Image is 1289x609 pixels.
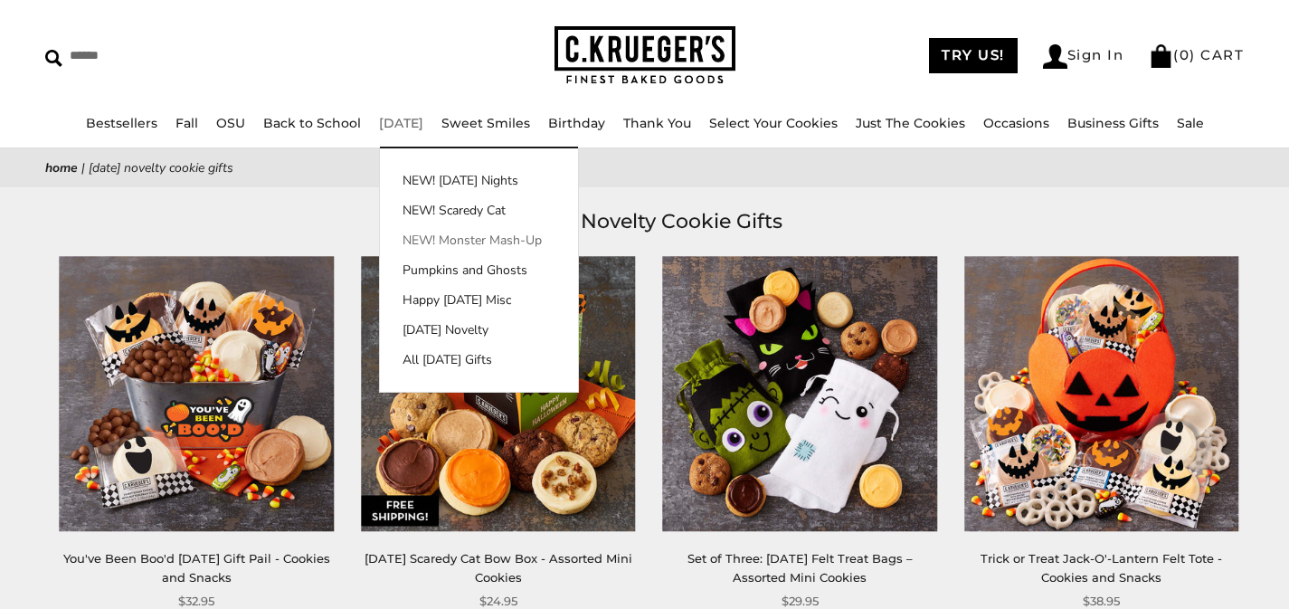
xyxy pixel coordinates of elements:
[1177,115,1204,131] a: Sale
[63,551,330,585] a: You've Been Boo'd [DATE] Gift Pail - Cookies and Snacks
[964,256,1238,530] img: Trick or Treat Jack-O'-Lantern Felt Tote - Cookies and Snacks
[687,551,913,585] a: Set of Three: [DATE] Felt Treat Bags – Assorted Mini Cookies
[981,551,1222,585] a: Trick or Treat Jack-O'-Lantern Felt Tote - Cookies and Snacks
[14,540,187,595] iframe: Sign Up via Text for Offers
[175,115,198,131] a: Fall
[548,115,605,131] a: Birthday
[1067,115,1159,131] a: Business Gifts
[380,261,578,280] a: Pumpkins and Ghosts
[86,115,157,131] a: Bestsellers
[983,115,1049,131] a: Occasions
[45,159,78,176] a: Home
[1149,46,1244,63] a: (0) CART
[709,115,838,131] a: Select Your Cookies
[441,115,530,131] a: Sweet Smiles
[380,320,578,339] a: [DATE] Novelty
[60,256,334,530] img: You've Been Boo'd Halloween Gift Pail - Cookies and Snacks
[89,159,233,176] span: [DATE] Novelty Cookie Gifts
[216,115,245,131] a: OSU
[380,350,578,369] a: All [DATE] Gifts
[380,171,578,190] a: NEW! [DATE] Nights
[81,159,85,176] span: |
[45,42,327,70] input: Search
[361,256,635,530] img: Halloween Scaredy Cat Bow Box - Assorted Mini Cookies
[1043,44,1067,69] img: Account
[1180,46,1190,63] span: 0
[45,157,1244,178] nav: breadcrumbs
[72,205,1217,238] h1: [DATE] Novelty Cookie Gifts
[663,256,937,530] img: Set of Three: Halloween Felt Treat Bags – Assorted Mini Cookies
[365,551,632,585] a: [DATE] Scaredy Cat Bow Box - Assorted Mini Cookies
[623,115,691,131] a: Thank You
[1043,44,1124,69] a: Sign In
[856,115,965,131] a: Just The Cookies
[379,115,423,131] a: [DATE]
[929,38,1018,73] a: TRY US!
[380,231,578,250] a: NEW! Monster Mash-Up
[380,290,578,309] a: Happy [DATE] Misc
[380,201,578,220] a: NEW! Scaredy Cat
[45,50,62,67] img: Search
[1149,44,1173,68] img: Bag
[554,26,735,85] img: C.KRUEGER'S
[263,115,361,131] a: Back to School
